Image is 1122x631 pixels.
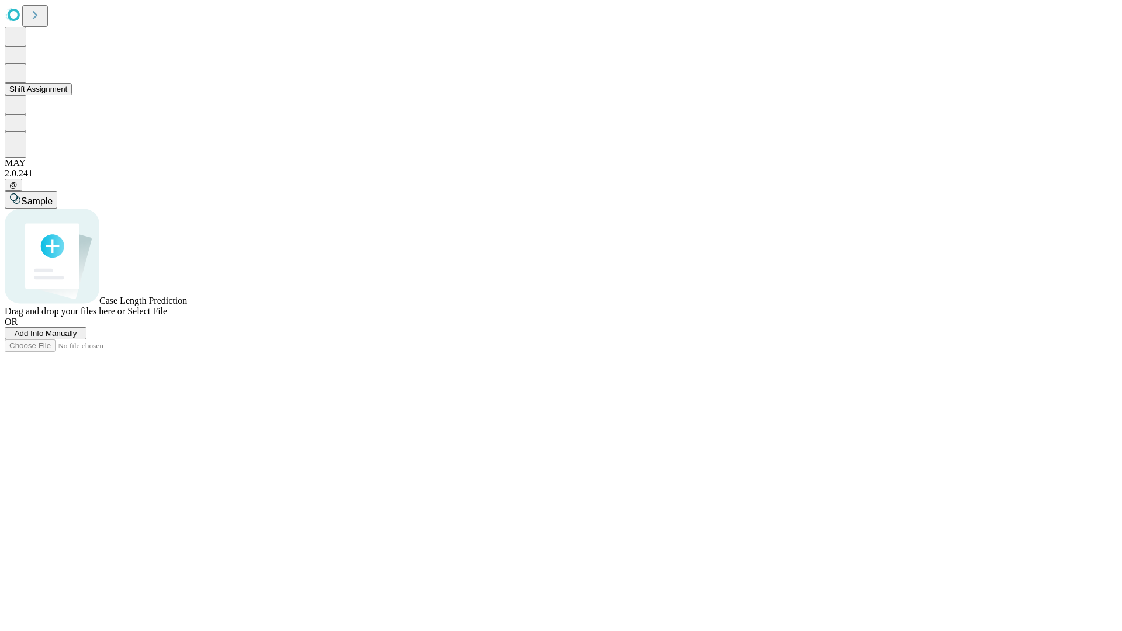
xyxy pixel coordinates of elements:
[9,181,18,189] span: @
[5,168,1117,179] div: 2.0.241
[5,317,18,327] span: OR
[5,191,57,209] button: Sample
[5,83,72,95] button: Shift Assignment
[21,196,53,206] span: Sample
[5,158,1117,168] div: MAY
[99,296,187,306] span: Case Length Prediction
[5,327,86,339] button: Add Info Manually
[5,179,22,191] button: @
[15,329,77,338] span: Add Info Manually
[127,306,167,316] span: Select File
[5,306,125,316] span: Drag and drop your files here or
